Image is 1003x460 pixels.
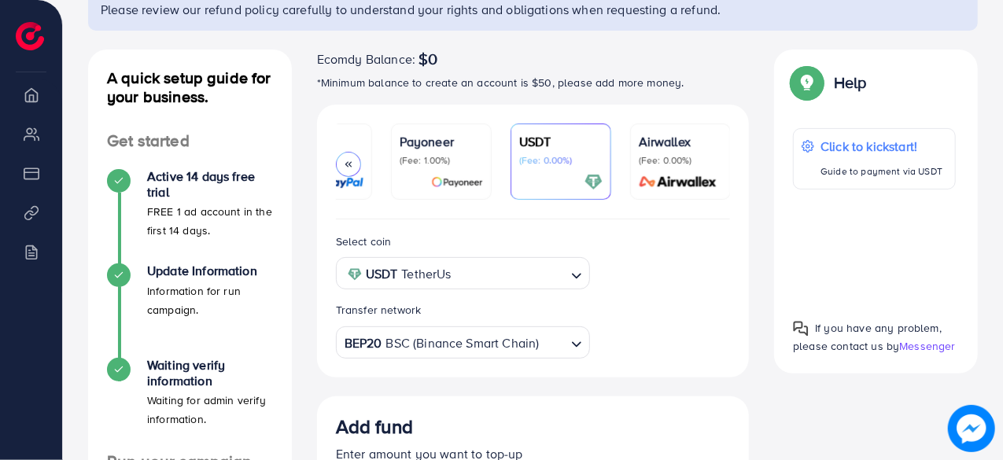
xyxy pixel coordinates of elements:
span: $0 [419,50,437,68]
span: Messenger [899,338,955,354]
img: card [310,173,363,191]
p: Help [834,73,867,92]
strong: USDT [366,263,398,285]
img: card [431,173,483,191]
strong: BEP20 [345,332,382,355]
img: card [584,173,603,191]
p: Waiting for admin verify information. [147,391,273,429]
p: FREE 1 ad account in the first 14 days. [147,202,273,240]
h4: Active 14 days free trial [147,169,273,199]
input: Search for option [541,330,566,355]
p: (Fee: 0.00%) [519,154,603,167]
span: If you have any problem, please contact us by [793,320,942,354]
label: Select coin [336,234,392,249]
span: Ecomdy Balance: [317,50,415,68]
img: image [952,409,990,447]
p: Information for run campaign. [147,282,273,319]
li: Update Information [88,263,292,358]
p: Click to kickstart! [820,137,942,156]
p: USDT [519,132,603,151]
label: Transfer network [336,302,422,318]
p: Airwallex [639,132,722,151]
p: Payoneer [400,132,483,151]
div: Search for option [336,257,591,289]
h4: A quick setup guide for your business. [88,68,292,106]
h4: Get started [88,131,292,151]
span: TetherUs [401,263,451,285]
li: Waiting verify information [88,358,292,452]
img: coin [348,267,362,282]
h3: Add fund [336,415,413,438]
img: Popup guide [793,68,821,97]
div: Search for option [336,326,591,359]
span: BSC (Binance Smart Chain) [386,332,540,355]
p: (Fee: 0.00%) [639,154,722,167]
li: Active 14 days free trial [88,169,292,263]
h4: Update Information [147,263,273,278]
h4: Waiting verify information [147,358,273,388]
img: logo [16,22,44,50]
img: card [634,173,722,191]
img: Popup guide [793,321,809,337]
p: *Minimum balance to create an account is $50, please add more money. [317,73,750,92]
p: (Fee: 1.00%) [400,154,483,167]
input: Search for option [456,262,566,286]
p: Guide to payment via USDT [820,162,942,181]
